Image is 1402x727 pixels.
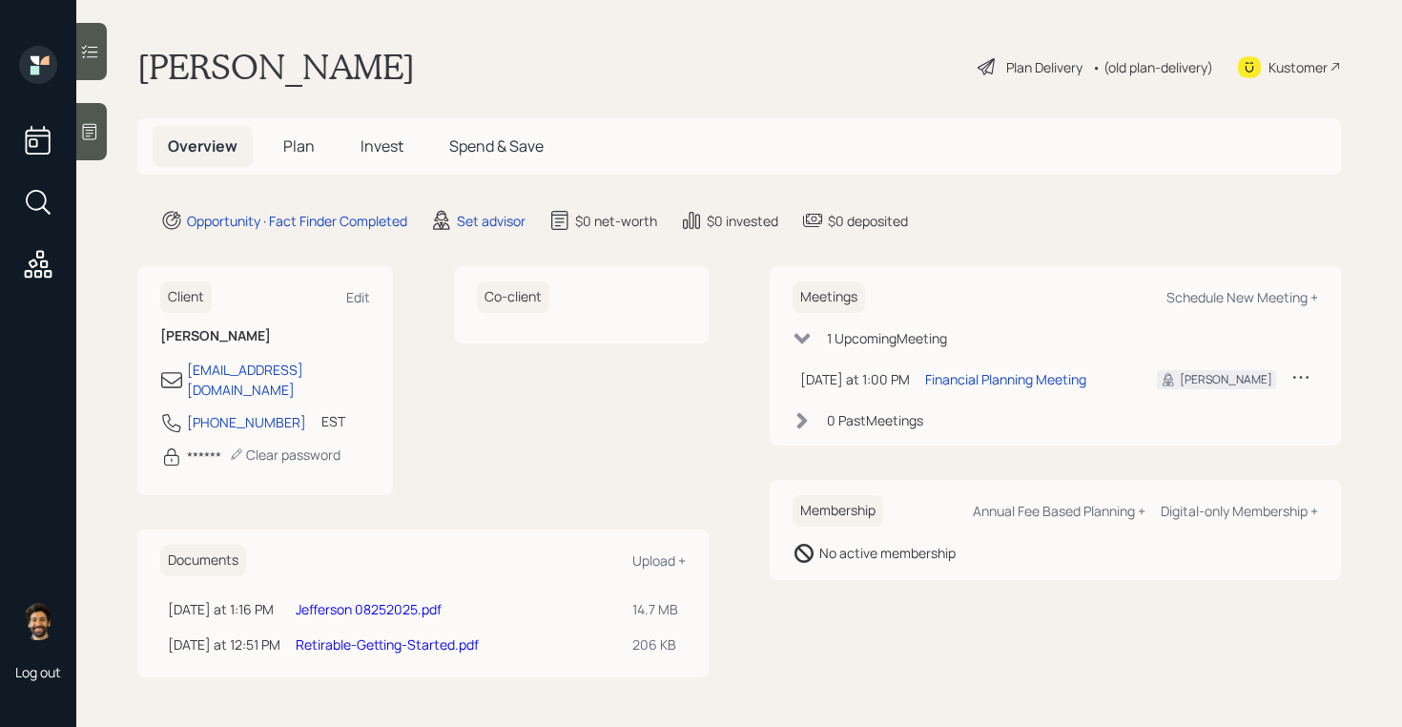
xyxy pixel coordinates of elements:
img: eric-schwartz-headshot.png [19,602,57,640]
div: [DATE] at 12:51 PM [168,634,280,654]
div: [PHONE_NUMBER] [187,412,306,432]
span: Spend & Save [449,135,544,156]
div: No active membership [819,543,956,563]
div: [PERSON_NAME] [1180,371,1272,388]
div: • (old plan-delivery) [1092,57,1213,77]
div: 14.7 MB [632,599,678,619]
div: Schedule New Meeting + [1166,288,1318,306]
div: Opportunity · Fact Finder Completed [187,211,407,231]
h1: [PERSON_NAME] [137,46,415,88]
h6: Client [160,281,212,313]
span: Plan [283,135,315,156]
div: [DATE] at 1:16 PM [168,599,280,619]
div: Kustomer [1268,57,1328,77]
div: 0 Past Meeting s [827,410,923,430]
h6: Co-client [477,281,549,313]
div: Financial Planning Meeting [925,369,1086,389]
div: $0 deposited [828,211,908,231]
span: Overview [168,135,237,156]
span: Invest [361,135,403,156]
div: 1 Upcoming Meeting [827,328,947,348]
div: Set advisor [457,211,526,231]
h6: Meetings [793,281,865,313]
h6: Documents [160,545,246,576]
div: Edit [346,288,370,306]
a: Retirable-Getting-Started.pdf [296,635,479,654]
div: Plan Delivery [1006,57,1082,77]
h6: Membership [793,495,883,527]
a: Jefferson 08252025.pdf [296,600,442,618]
div: Log out [15,663,61,681]
div: Digital-only Membership + [1161,502,1318,520]
div: $0 net-worth [575,211,657,231]
div: Annual Fee Based Planning + [973,502,1145,520]
div: 206 KB [632,634,678,654]
div: [EMAIL_ADDRESS][DOMAIN_NAME] [187,360,370,400]
div: $0 invested [707,211,778,231]
div: Upload + [632,551,686,570]
div: Clear password [229,446,340,464]
div: [DATE] at 1:00 PM [800,369,910,389]
div: EST [321,411,345,431]
h6: [PERSON_NAME] [160,328,370,344]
